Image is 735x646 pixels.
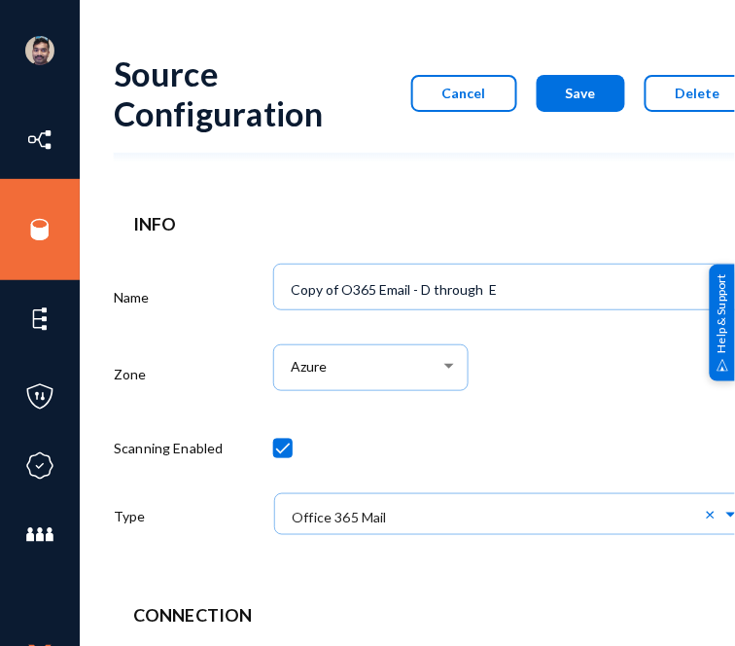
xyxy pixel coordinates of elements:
header: Connection [133,603,732,629]
img: icon-members.svg [25,520,54,550]
img: icon-compliance.svg [25,451,54,481]
span: Clear all [706,505,722,522]
div: Help & Support [710,265,735,381]
img: icon-sources.svg [25,215,54,244]
header: Info [133,211,732,237]
img: icon-elements.svg [25,305,54,334]
span: Cancel [442,85,486,101]
div: Source Configuration [114,54,343,133]
label: Type [114,506,146,526]
label: Zone [114,364,147,384]
img: ACg8ocK1ZkZ6gbMmCU1AeqPIsBvrTWeY1xNXvgxNjkUXxjcqAiPEIvU=s96-c [25,36,54,65]
span: Save [566,85,596,101]
span: Delete [676,85,720,101]
img: icon-inventory.svg [25,126,54,155]
label: Name [114,287,150,307]
button: Cancel [411,75,517,112]
img: help_support.svg [717,359,729,372]
span: Azure [291,359,327,376]
img: icon-policies.svg [25,382,54,412]
label: Scanning Enabled [114,438,224,458]
button: Save [537,75,625,112]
